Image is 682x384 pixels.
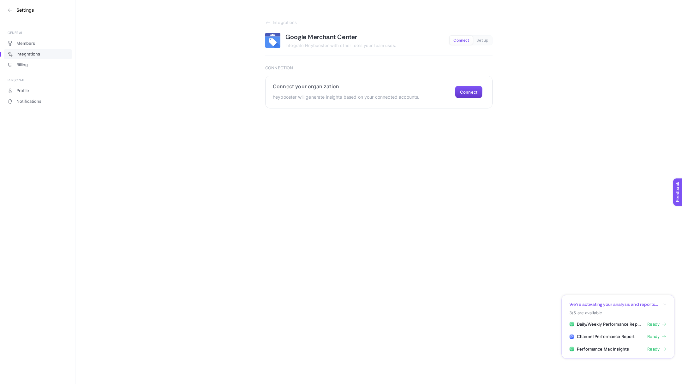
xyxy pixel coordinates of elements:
[273,83,419,90] h2: Connect your organization
[4,2,24,7] span: Feedback
[4,38,72,49] a: Members
[16,52,40,57] span: Integrations
[569,301,658,307] p: We’re activating your analysis and reports...
[4,60,72,70] a: Billing
[647,321,660,328] span: Ready
[577,321,643,328] span: Daily/Weekly Performance Report
[285,33,357,41] h1: Google Merchant Center
[647,334,660,340] span: Ready
[4,96,72,107] a: Notifications
[273,20,297,25] span: Integrations
[577,346,629,352] span: Performance Max Insights
[577,334,635,340] span: Channel Performance Report
[455,86,482,98] button: Connect
[4,86,72,96] a: Profile
[16,41,35,46] span: Members
[16,62,28,67] span: Billing
[265,20,493,25] a: Integrations
[273,93,419,101] p: heybooster will generate insights based on your connected accounts.
[16,99,41,104] span: Notifications
[647,346,667,352] a: Ready
[265,66,493,71] h3: Connection
[450,36,473,45] button: Connect
[473,36,492,45] button: Set up
[8,30,68,35] div: GENERAL
[476,38,488,43] span: Set up
[8,78,68,83] div: PERSONAL
[4,49,72,59] a: Integrations
[647,334,667,340] a: Ready
[569,310,667,316] p: 3/5 are available.
[16,8,34,13] h3: Settings
[647,346,660,352] span: Ready
[647,321,667,328] a: Ready
[285,43,396,48] span: Integrate Heybooster with other tools your team uses.
[16,88,29,93] span: Profile
[453,38,469,43] span: Connect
